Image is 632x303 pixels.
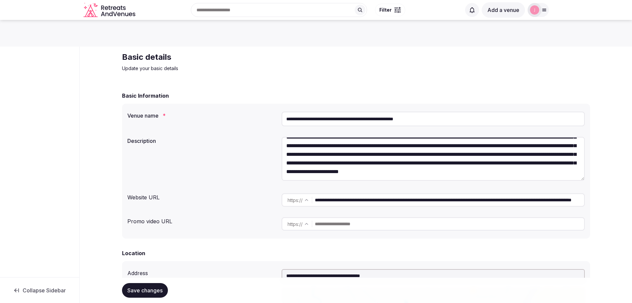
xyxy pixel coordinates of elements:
a: Add a venue [482,7,525,13]
h2: Basic details [122,52,345,62]
button: Save changes [122,283,168,298]
button: Add a venue [482,2,525,18]
span: Save changes [127,287,163,294]
div: Address [127,266,276,277]
div: Promo video URL [127,215,276,225]
span: Collapse Sidebar [23,287,66,294]
a: Visit the homepage [83,3,137,18]
img: jen-7867 [530,5,539,15]
h2: Basic Information [122,92,169,100]
button: Filter [375,4,405,16]
p: Update your basic details [122,65,345,72]
div: Website URL [127,191,276,201]
label: Venue name [127,113,276,118]
h2: Location [122,249,145,257]
svg: Retreats and Venues company logo [83,3,137,18]
label: Description [127,138,276,144]
span: Filter [379,7,392,13]
button: Collapse Sidebar [5,283,74,298]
